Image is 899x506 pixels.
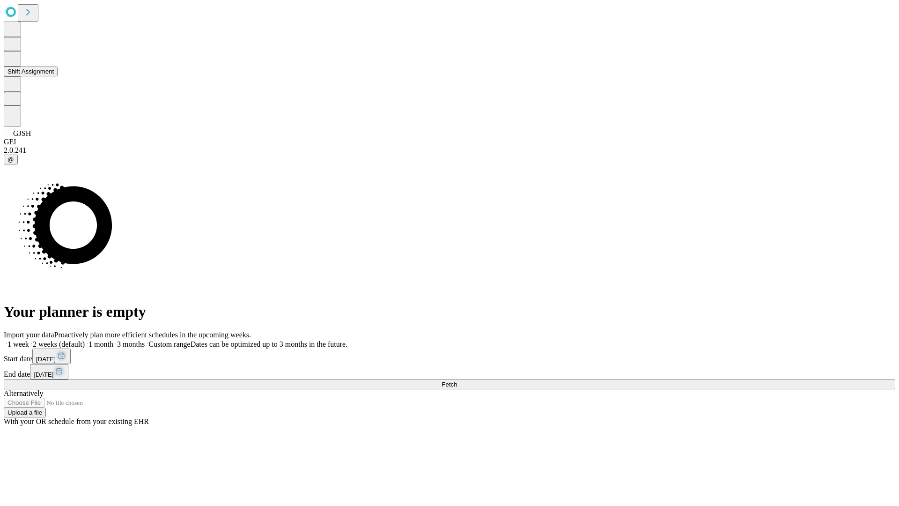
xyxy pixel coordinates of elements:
[34,371,53,378] span: [DATE]
[7,340,29,348] span: 1 week
[30,364,68,379] button: [DATE]
[54,331,251,339] span: Proactively plan more efficient schedules in the upcoming weeks.
[13,129,31,137] span: GJSH
[117,340,145,348] span: 3 months
[4,146,895,155] div: 2.0.241
[4,417,149,425] span: With your OR schedule from your existing EHR
[4,389,43,397] span: Alternatively
[4,331,54,339] span: Import your data
[4,67,58,76] button: Shift Assignment
[4,303,895,320] h1: Your planner is empty
[4,138,895,146] div: GEI
[4,349,895,364] div: Start date
[4,408,46,417] button: Upload a file
[4,364,895,379] div: End date
[191,340,347,348] span: Dates can be optimized up to 3 months in the future.
[148,340,190,348] span: Custom range
[4,379,895,389] button: Fetch
[4,155,18,164] button: @
[36,356,56,363] span: [DATE]
[32,349,71,364] button: [DATE]
[442,381,457,388] span: Fetch
[33,340,85,348] span: 2 weeks (default)
[88,340,113,348] span: 1 month
[7,156,14,163] span: @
